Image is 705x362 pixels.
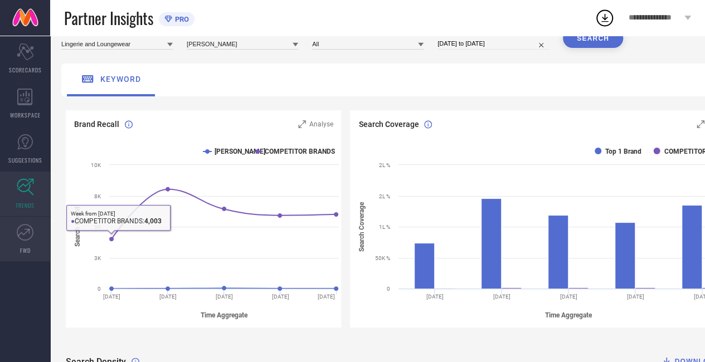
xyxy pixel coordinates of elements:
[103,293,120,300] text: [DATE]
[595,8,615,28] div: Open download list
[16,201,35,209] span: TRENDS
[201,311,248,319] tspan: Time Aggregate
[94,193,101,199] text: 8K
[375,255,390,261] text: 50K %
[627,293,644,300] text: [DATE]
[426,293,444,300] text: [DATE]
[98,286,101,292] text: 0
[379,162,390,168] text: 2L %
[10,111,41,119] span: WORKSPACE
[358,202,366,252] tspan: Search Coverage
[64,7,153,30] span: Partner Insights
[298,120,306,128] svg: Zoom
[159,293,177,300] text: [DATE]
[8,156,42,164] span: SUGGESTIONS
[216,293,233,300] text: [DATE]
[215,148,265,155] text: [PERSON_NAME]
[94,224,101,230] text: 5K
[309,120,333,128] span: Analyse
[9,66,42,74] span: SCORECARDS
[379,224,390,230] text: 1L %
[358,120,419,129] span: Search Coverage
[318,293,335,300] text: [DATE]
[74,207,81,247] tspan: Search Count
[91,162,101,168] text: 10K
[697,120,704,128] svg: Zoom
[605,148,641,155] text: Top 1 Brand
[545,311,592,319] tspan: Time Aggregate
[20,246,31,255] span: FWD
[560,293,577,300] text: [DATE]
[100,75,141,84] span: keyword
[172,15,189,23] span: PRO
[387,286,390,292] text: 0
[379,193,390,199] text: 2L %
[94,255,101,261] text: 3K
[271,293,289,300] text: [DATE]
[437,38,549,50] input: Select date range
[493,293,510,300] text: [DATE]
[563,29,623,48] button: SEARCH
[74,120,119,129] span: Brand Recall
[265,148,335,155] text: COMPETITOR BRANDS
